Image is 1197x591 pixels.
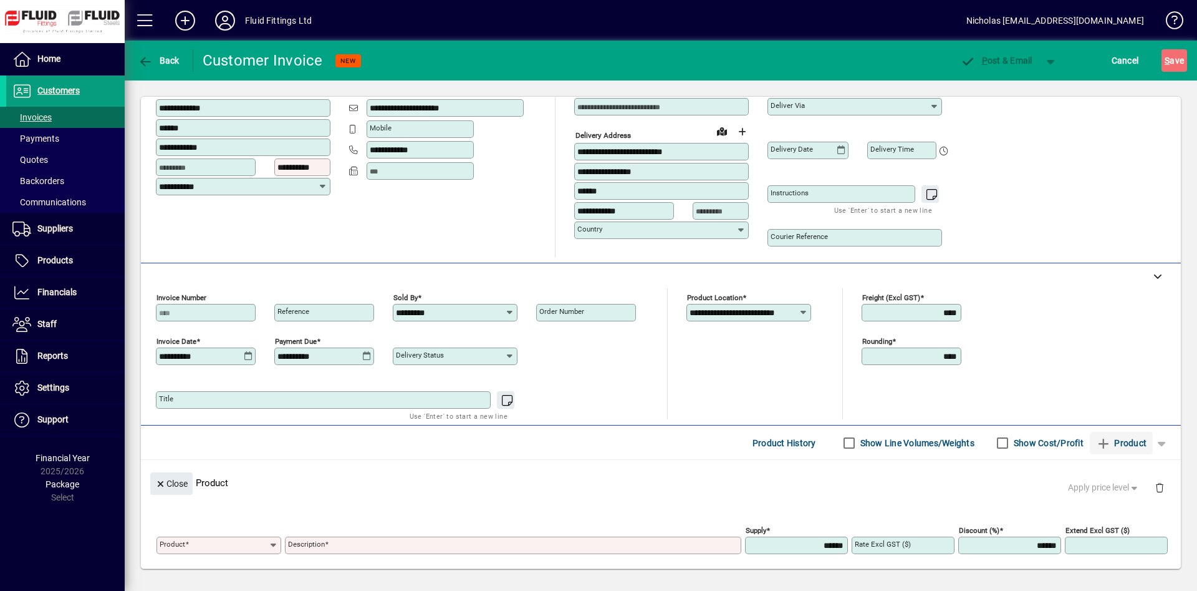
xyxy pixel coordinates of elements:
[150,472,193,495] button: Close
[6,277,125,308] a: Financials
[12,176,64,186] span: Backorders
[12,155,48,165] span: Quotes
[396,351,444,359] mat-label: Delivery status
[577,225,602,233] mat-label: Country
[245,11,312,31] div: Fluid Fittings Ltd
[6,309,125,340] a: Staff
[732,122,752,142] button: Choose address
[36,453,90,463] span: Financial Year
[1145,472,1175,502] button: Delete
[771,232,828,241] mat-label: Courier Reference
[314,78,334,98] button: Copy to Delivery address
[712,121,732,141] a: View on map
[960,56,1032,66] span: ost & Email
[6,170,125,192] a: Backorders
[1112,51,1139,71] span: Cancel
[37,85,80,95] span: Customers
[12,197,86,207] span: Communications
[858,437,974,449] label: Show Line Volumes/Weights
[37,54,60,64] span: Home
[6,128,125,149] a: Payments
[147,477,196,489] app-page-header-button: Close
[6,213,125,245] a: Suppliers
[12,112,52,122] span: Invoices
[156,293,206,302] mat-label: Invoice number
[135,49,183,72] button: Back
[834,203,932,217] mat-hint: Use 'Enter' to start a new line
[156,337,196,346] mat-label: Invoice date
[159,394,173,403] mat-label: Title
[294,77,314,97] a: View on map
[160,540,185,549] mat-label: Product
[1161,49,1187,72] button: Save
[1145,482,1175,493] app-page-header-button: Delete
[288,540,325,549] mat-label: Description
[748,432,821,454] button: Product History
[46,479,79,489] span: Package
[37,223,73,233] span: Suppliers
[1068,481,1140,494] span: Apply price level
[6,341,125,372] a: Reports
[687,293,743,302] mat-label: Product location
[1156,2,1181,43] a: Knowledge Base
[203,51,323,71] div: Customer Invoice
[1065,526,1130,535] mat-label: Extend excl GST ($)
[1165,51,1184,71] span: ave
[6,373,125,404] a: Settings
[6,44,125,75] a: Home
[870,145,914,154] mat-label: Delivery time
[393,293,418,302] mat-label: Sold by
[771,101,805,110] mat-label: Deliver via
[1063,477,1145,499] button: Apply price level
[6,149,125,170] a: Quotes
[6,107,125,128] a: Invoices
[165,9,205,32] button: Add
[1011,437,1084,449] label: Show Cost/Profit
[340,57,356,65] span: NEW
[771,188,809,197] mat-label: Instructions
[771,145,813,154] mat-label: Delivery date
[37,287,77,297] span: Financials
[752,433,816,453] span: Product History
[959,526,999,535] mat-label: Discount (%)
[205,9,245,32] button: Profile
[966,11,1144,31] div: Nicholas [EMAIL_ADDRESS][DOMAIN_NAME]
[37,414,69,424] span: Support
[37,383,69,393] span: Settings
[746,526,766,535] mat-label: Supply
[862,293,920,302] mat-label: Freight (excl GST)
[155,474,188,494] span: Close
[6,245,125,276] a: Products
[370,124,392,132] mat-label: Mobile
[125,49,193,72] app-page-header-button: Back
[982,56,988,66] span: P
[954,49,1039,72] button: Post & Email
[138,56,180,66] span: Back
[855,540,911,549] mat-label: Rate excl GST ($)
[862,337,892,346] mat-label: Rounding
[37,351,68,361] span: Reports
[141,460,1181,506] div: Product
[37,319,57,329] span: Staff
[6,192,125,213] a: Communications
[37,255,73,265] span: Products
[277,307,309,316] mat-label: Reference
[1108,49,1142,72] button: Cancel
[6,404,125,436] a: Support
[539,307,584,316] mat-label: Order number
[410,409,507,423] mat-hint: Use 'Enter' to start a new line
[1165,56,1170,66] span: S
[275,337,317,346] mat-label: Payment due
[12,134,59,144] span: Payments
